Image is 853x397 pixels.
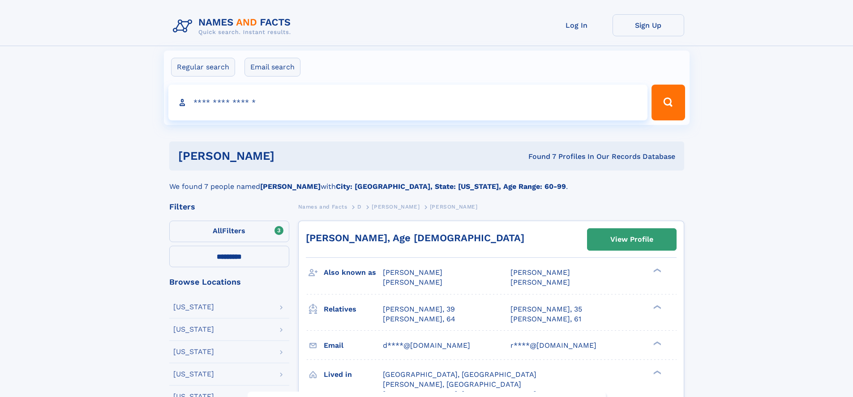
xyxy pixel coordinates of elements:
[587,229,676,250] a: View Profile
[430,204,478,210] span: [PERSON_NAME]
[357,204,362,210] span: D
[178,150,402,162] h1: [PERSON_NAME]
[169,14,298,38] img: Logo Names and Facts
[213,226,222,235] span: All
[169,278,289,286] div: Browse Locations
[372,204,420,210] span: [PERSON_NAME]
[383,370,536,379] span: [GEOGRAPHIC_DATA], [GEOGRAPHIC_DATA]
[169,171,684,192] div: We found 7 people named with .
[324,367,383,382] h3: Lived in
[383,268,442,277] span: [PERSON_NAME]
[651,304,662,310] div: ❯
[298,201,347,212] a: Names and Facts
[324,302,383,317] h3: Relatives
[171,58,235,77] label: Regular search
[613,14,684,36] a: Sign Up
[372,201,420,212] a: [PERSON_NAME]
[510,314,581,324] a: [PERSON_NAME], 61
[173,303,214,311] div: [US_STATE]
[169,203,289,211] div: Filters
[510,268,570,277] span: [PERSON_NAME]
[336,182,566,191] b: City: [GEOGRAPHIC_DATA], State: [US_STATE], Age Range: 60-99
[541,14,613,36] a: Log In
[651,340,662,346] div: ❯
[401,152,675,162] div: Found 7 Profiles In Our Records Database
[168,85,648,120] input: search input
[383,314,455,324] a: [PERSON_NAME], 64
[652,85,685,120] button: Search Button
[510,304,582,314] a: [PERSON_NAME], 35
[306,232,524,243] a: [PERSON_NAME], Age [DEMOGRAPHIC_DATA]
[383,278,442,286] span: [PERSON_NAME]
[244,58,300,77] label: Email search
[173,371,214,378] div: [US_STATE]
[383,380,521,388] span: [PERSON_NAME], [GEOGRAPHIC_DATA]
[651,369,662,375] div: ❯
[173,348,214,355] div: [US_STATE]
[651,268,662,273] div: ❯
[510,278,570,286] span: [PERSON_NAME]
[357,201,362,212] a: D
[260,182,321,191] b: [PERSON_NAME]
[610,229,653,250] div: View Profile
[169,221,289,242] label: Filters
[173,326,214,333] div: [US_STATE]
[324,265,383,280] h3: Also known as
[383,304,455,314] a: [PERSON_NAME], 39
[324,338,383,353] h3: Email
